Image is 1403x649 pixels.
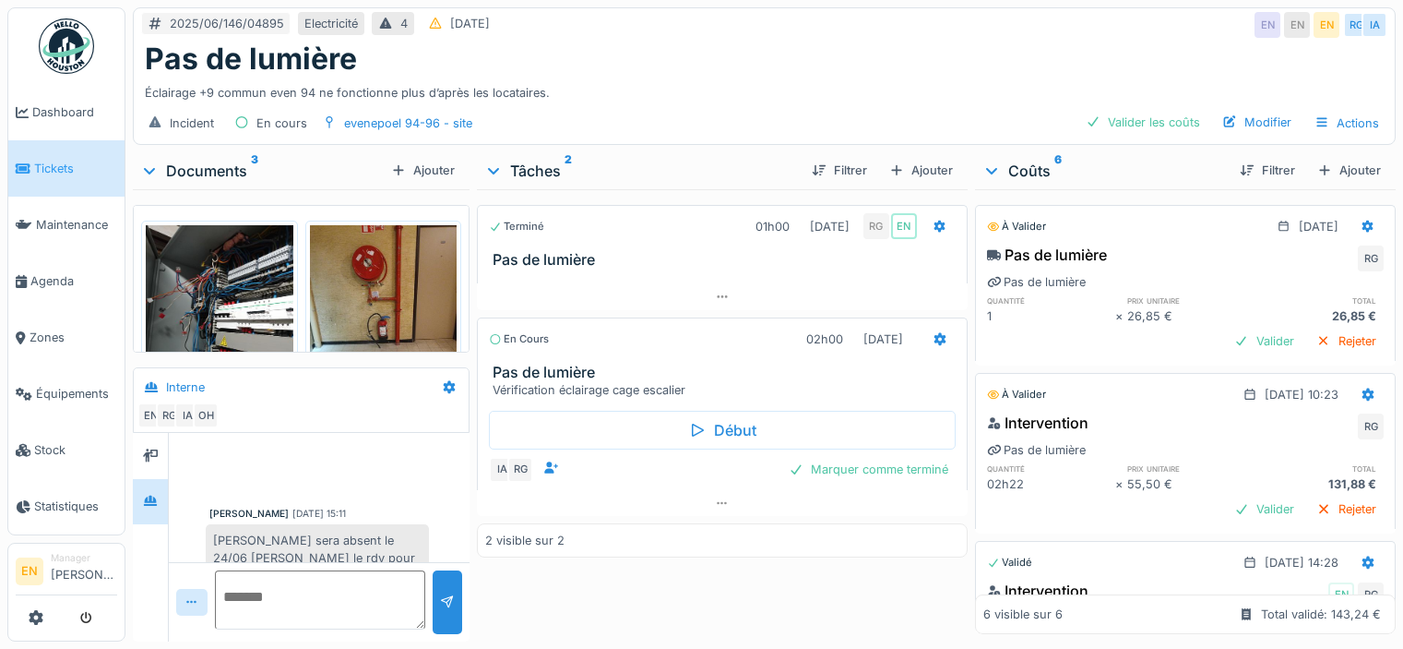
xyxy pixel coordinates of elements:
div: RG [507,457,533,483]
h6: prix unitaire [1127,294,1255,306]
span: Agenda [30,272,117,290]
div: RG [1358,246,1384,271]
span: Stock [34,441,117,459]
a: EN Manager[PERSON_NAME] [16,551,117,595]
li: [PERSON_NAME] [51,551,117,591]
span: Tickets [34,160,117,177]
sup: 6 [1054,160,1062,182]
h3: Pas de lumière [493,364,959,381]
div: Validé [987,555,1032,571]
div: 2 visible sur 2 [485,532,565,549]
div: EN [1314,12,1339,38]
div: × [1115,475,1127,493]
div: RG [156,403,182,428]
div: Incident [170,114,214,132]
div: 131,88 € [1255,475,1384,493]
div: Valider les coûts [1078,110,1207,135]
div: 2025/06/146/04895 [170,15,284,32]
div: EN [1284,12,1310,38]
a: Maintenance [8,197,125,253]
div: 26,85 € [1255,307,1384,325]
div: Manager [51,551,117,565]
h1: Pas de lumière [145,42,357,77]
div: Début [489,411,956,450]
div: IA [489,457,515,483]
div: EN [891,213,917,239]
div: RG [863,213,889,239]
div: Valider [1227,497,1302,522]
h3: Pas de lumière [493,251,959,269]
div: Éclairage +9 commun even 94 ne fonctionne plus d’après les locataires. [145,77,1384,102]
div: RG [1343,12,1369,38]
div: [DATE] 10:23 [1265,386,1338,403]
div: Pas de lumière [987,244,1107,266]
span: Équipements [36,385,117,403]
div: Interne [166,379,205,396]
div: Filtrer [804,158,874,183]
img: Badge_color-CXgf-gQk.svg [39,18,94,74]
div: EN [1254,12,1280,38]
h6: total [1255,463,1384,475]
div: Coûts [982,160,1225,182]
div: 1 [987,307,1115,325]
div: IA [174,403,200,428]
div: À valider [987,219,1046,234]
div: [PERSON_NAME] [209,507,289,521]
div: [DATE] [863,331,903,348]
div: En cours [489,331,549,347]
div: 01h00 [755,218,790,235]
a: Agenda [8,253,125,309]
span: Statistiques [34,498,117,515]
div: 02h00 [806,331,843,348]
img: rm97ty89qw2wz7ewfy9xwaltw9t2 [146,225,293,422]
div: [DATE] [810,218,850,235]
img: b5smsfo7xxpap37wsjdgzwlhn00u [310,225,458,422]
div: Pas de lumière [987,273,1086,291]
div: [PERSON_NAME] sera absent le 24/06 [PERSON_NAME] le rdv pour le 4/07 [206,524,429,593]
div: En cours [256,114,307,132]
div: [DATE] [450,15,490,32]
div: 6 visible sur 6 [983,606,1063,623]
div: 55,50 € [1127,475,1255,493]
div: RG [1358,414,1384,439]
li: EN [16,558,43,585]
div: [DATE] 15:11 [292,507,346,521]
a: Dashboard [8,84,125,140]
div: Terminé [489,219,544,234]
div: Tâches [484,160,797,182]
div: Electricité [304,15,358,32]
sup: 2 [565,160,572,182]
div: 02h22 [987,475,1115,493]
div: EN [137,403,163,428]
div: RG [1358,583,1384,608]
div: Intervention [987,412,1088,434]
div: Ajouter [1310,158,1388,183]
div: [DATE] 14:28 [1265,554,1338,571]
a: Tickets [8,140,125,197]
div: EN [1328,583,1354,608]
div: Actions [1306,110,1387,137]
span: Maintenance [36,216,117,234]
div: Rejeter [1309,497,1384,522]
div: Ajouter [384,158,462,183]
h6: quantité [987,294,1115,306]
div: Documents [140,160,384,182]
div: Total validé: 143,24 € [1261,606,1381,623]
div: [DATE] [1299,218,1338,235]
div: À valider [987,387,1046,403]
h6: quantité [987,463,1115,475]
div: Vérification éclairage cage escalier [493,381,959,399]
div: evenepoel 94-96 - site [344,114,472,132]
div: Intervention [987,580,1088,602]
span: Dashboard [32,103,117,121]
h6: prix unitaire [1127,463,1255,475]
div: 4 [400,15,408,32]
div: × [1115,307,1127,325]
div: Filtrer [1232,158,1302,183]
div: Valider [1227,329,1302,354]
div: Rejeter [1309,329,1384,354]
h6: total [1255,294,1384,306]
a: Statistiques [8,478,125,535]
div: IA [1361,12,1387,38]
div: Pas de lumière [987,441,1086,459]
